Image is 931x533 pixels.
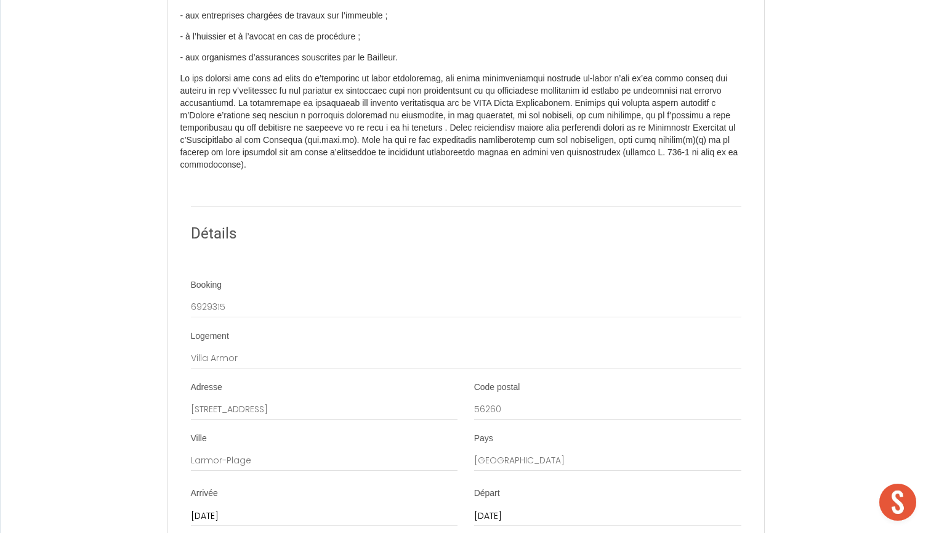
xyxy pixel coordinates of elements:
label: Ville [191,433,207,445]
label: Logement [191,330,229,343]
label: Booking [191,279,222,291]
h2: Détails [191,222,741,246]
label: Code postal [474,381,520,394]
div: Ouvrir le chat [879,484,916,521]
label: Arrivée [191,487,218,500]
label: Adresse [191,381,222,394]
p: Lo ips dolorsi ame cons ad elits do e’temporinc ut labor etdoloremag, ali enima minimveniamqui no... [180,73,752,171]
label: Pays [474,433,493,445]
p: - aux entreprises chargées de travaux sur l’immeuble ; [180,10,752,22]
p: - à l’huissier et à l’avocat en cas de procédure ; [180,31,752,43]
label: Départ [474,487,500,500]
p: - aux organismes d’assurances souscrites par le Bailleur. [180,52,752,64]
